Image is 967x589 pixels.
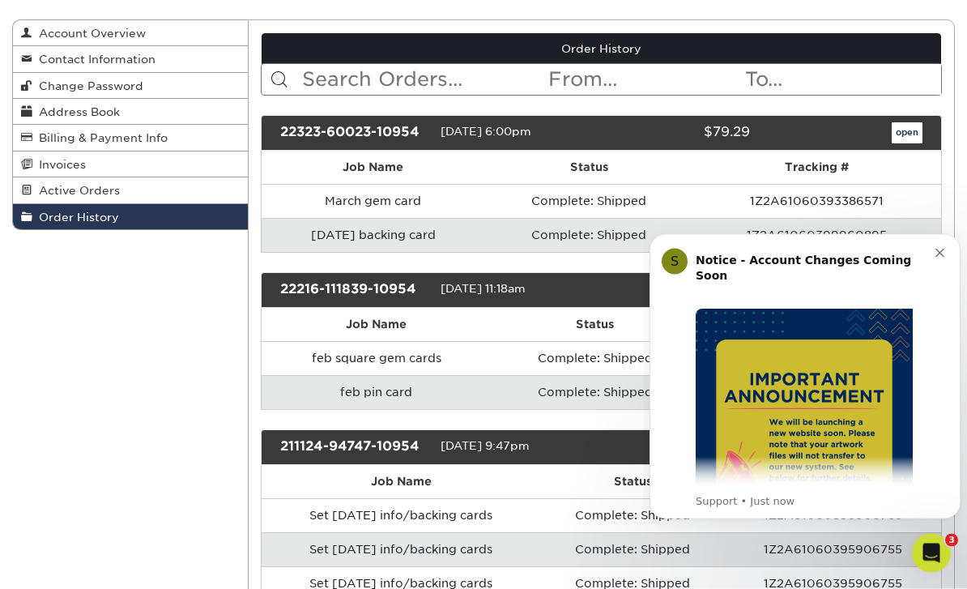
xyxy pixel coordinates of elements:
a: Order History [262,34,941,65]
th: Status [541,466,725,499]
th: Status [485,152,693,185]
input: To... [743,65,941,96]
a: 22216-111839-10954 [280,282,416,297]
span: Active Orders [32,185,120,198]
span: Invoices [32,159,86,172]
div: $79.29 [590,123,762,144]
span: Address Book [32,106,120,119]
td: 1Z2A61060393386571 [693,185,941,219]
span: Account Overview [32,28,146,41]
td: Complete: Shipped [541,533,725,567]
td: feb pin card [262,376,492,410]
iframe: Intercom live chat [912,534,951,573]
td: Complete: Shipped [492,376,698,410]
a: Billing & Payment Info [13,126,248,152]
td: Set [DATE] info/backing cards [262,499,541,533]
span: [DATE] 9:47pm [441,440,530,453]
span: [DATE] 11:18am [441,283,526,296]
th: Status [492,309,698,342]
span: Order History [32,211,119,224]
a: Account Overview [13,21,248,47]
a: 22323-60023-10954 [280,125,420,140]
input: Search Orders... [300,65,547,96]
td: Complete: Shipped [541,499,725,533]
span: 3 [945,534,958,547]
th: Job Name [262,152,485,185]
span: Billing & Payment Info [32,132,168,145]
td: March gem card [262,185,485,219]
a: open [892,123,922,144]
td: Complete: Shipped [492,342,698,376]
iframe: Intercom notifications message [643,214,967,581]
td: [DATE] backing card [262,219,485,253]
td: feb square gem cards [262,342,492,376]
input: From... [547,65,744,96]
th: Job Name [262,309,492,342]
a: Change Password [13,74,248,100]
a: Active Orders [13,178,248,204]
div: $147.62 [590,437,762,459]
a: Invoices [13,152,248,178]
td: Set [DATE] info/backing cards [262,533,541,567]
th: Tracking # [693,152,941,185]
td: Complete: Shipped [485,219,693,253]
th: Job Name [262,466,541,499]
td: Complete: Shipped [485,185,693,219]
a: 211124-94747-10954 [280,439,420,455]
a: Address Book [13,100,248,126]
div: $78.98 [590,280,762,301]
span: Change Password [32,80,143,93]
span: [DATE] 6:00pm [441,126,531,139]
a: Order History [13,205,248,230]
a: Contact Information [13,47,248,73]
span: Contact Information [32,53,155,66]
